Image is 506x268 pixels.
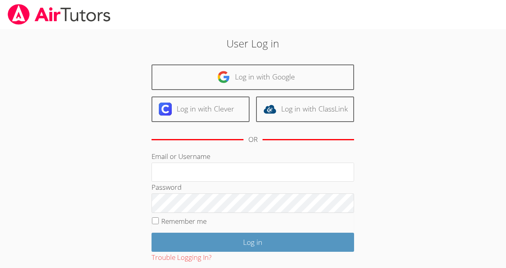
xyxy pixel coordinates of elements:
img: google-logo-50288ca7cdecda66e5e0955fdab243c47b7ad437acaf1139b6f446037453330a.svg [217,71,230,84]
div: OR [248,134,258,146]
label: Email or Username [152,152,210,161]
input: Log in [152,233,354,252]
button: Trouble Logging In? [152,252,211,264]
h2: User Log in [116,36,389,51]
img: clever-logo-6eab21bc6e7a338710f1a6ff85c0baf02591cd810cc4098c63d3a4b26e2feb20.svg [159,103,172,116]
a: Log in with Google [152,64,354,90]
label: Remember me [161,217,207,226]
a: Log in with ClassLink [256,96,354,122]
a: Log in with Clever [152,96,250,122]
label: Password [152,182,181,192]
img: classlink-logo-d6bb404cc1216ec64c9a2012d9dc4662098be43eaf13dc465df04b49fa7ab582.svg [263,103,276,116]
img: airtutors_banner-c4298cdbf04f3fff15de1276eac7730deb9818008684d7c2e4769d2f7ddbe033.png [7,4,111,25]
